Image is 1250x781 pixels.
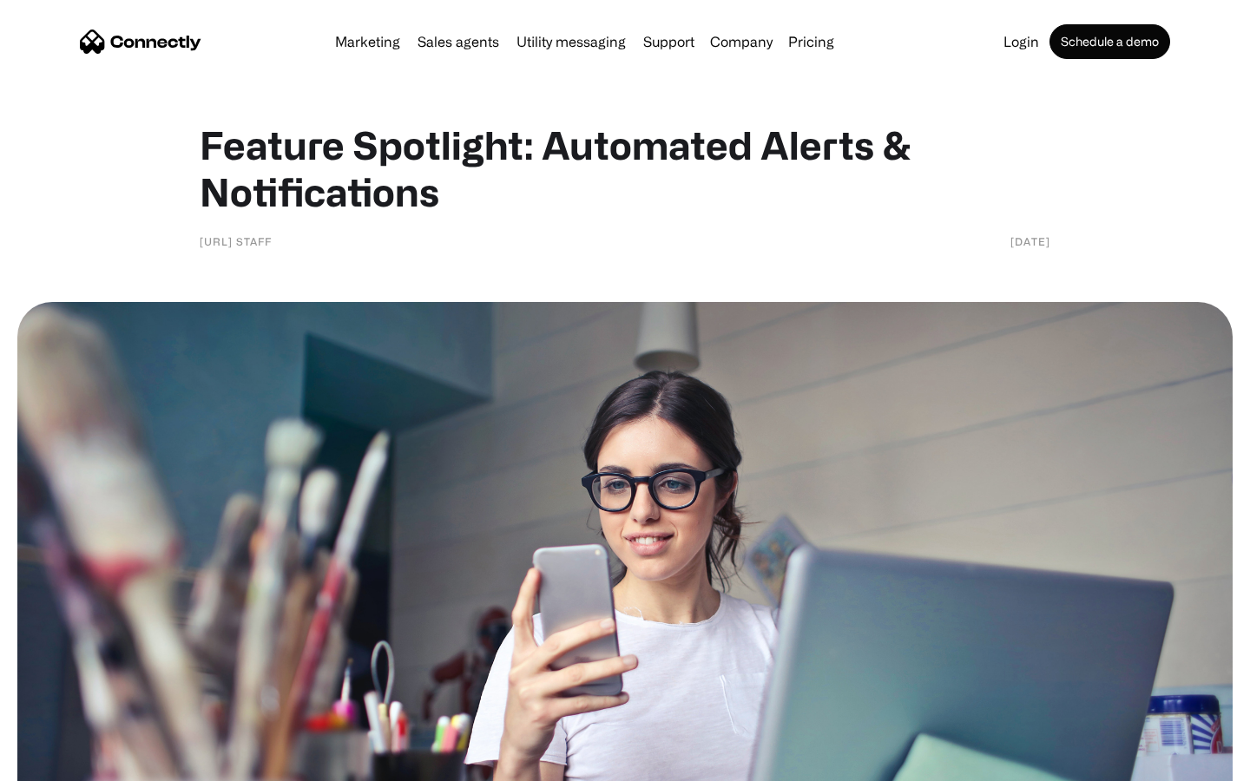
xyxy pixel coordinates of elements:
a: Marketing [328,35,407,49]
a: Pricing [781,35,841,49]
aside: Language selected: English [17,751,104,775]
a: Utility messaging [510,35,633,49]
div: Company [710,30,773,54]
ul: Language list [35,751,104,775]
a: Schedule a demo [1049,24,1170,59]
div: [URL] staff [200,233,272,250]
a: Support [636,35,701,49]
div: [DATE] [1010,233,1050,250]
a: Sales agents [411,35,506,49]
a: Login [997,35,1046,49]
h1: Feature Spotlight: Automated Alerts & Notifications [200,121,1050,215]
